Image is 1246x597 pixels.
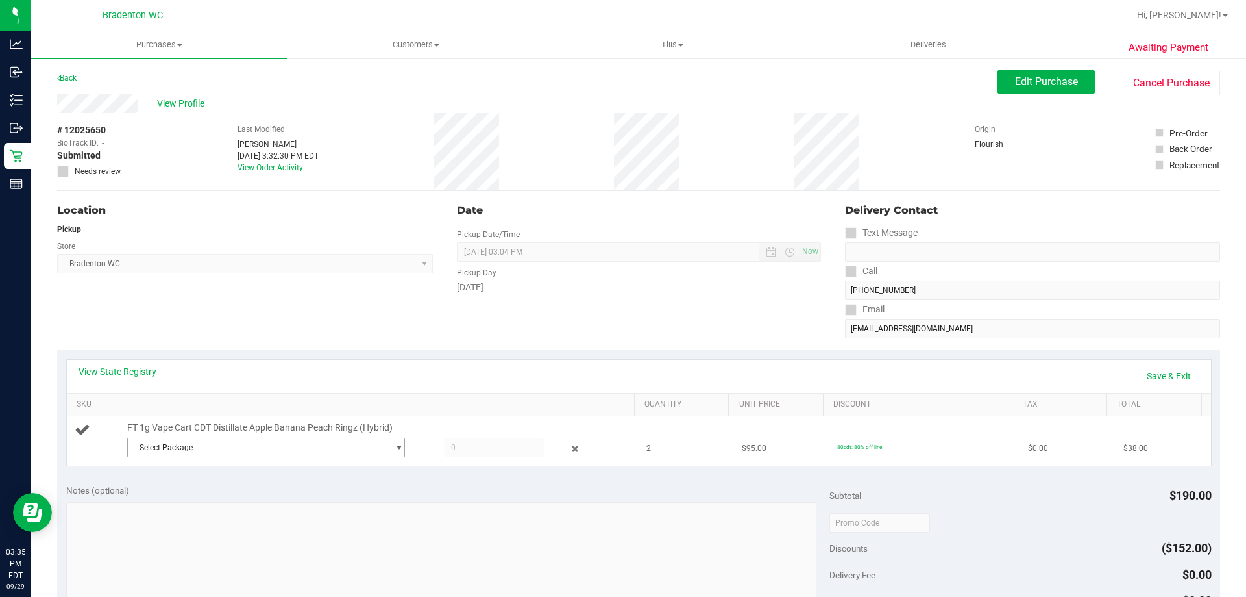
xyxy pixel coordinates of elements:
[288,39,543,51] span: Customers
[829,570,875,580] span: Delivery Fee
[10,177,23,190] inline-svg: Reports
[57,203,433,218] div: Location
[1123,442,1148,455] span: $38.00
[66,485,129,496] span: Notes (optional)
[457,203,820,218] div: Date
[57,240,75,252] label: Store
[544,39,800,51] span: Tills
[238,138,319,150] div: [PERSON_NAME]
[79,365,156,378] a: View State Registry
[77,400,629,410] a: SKU
[10,121,23,134] inline-svg: Outbound
[57,149,101,162] span: Submitted
[837,444,882,450] span: 80cdt: 80% off line
[387,438,404,457] span: select
[644,400,724,410] a: Quantity
[10,94,23,107] inline-svg: Inventory
[10,38,23,51] inline-svg: Analytics
[845,203,1220,218] div: Delivery Contact
[10,149,23,162] inline-svg: Retail
[6,581,25,591] p: 09/29
[31,39,287,51] span: Purchases
[31,31,287,58] a: Purchases
[1162,541,1212,555] span: ($152.00)
[1028,442,1048,455] span: $0.00
[845,242,1220,262] input: Format: (999) 999-9999
[1169,159,1219,171] div: Replacement
[13,493,52,532] iframe: Resource center
[57,123,106,137] span: # 12025650
[157,97,209,110] span: View Profile
[238,163,303,172] a: View Order Activity
[829,490,861,501] span: Subtotal
[1023,400,1102,410] a: Tax
[457,267,496,279] label: Pickup Day
[238,123,285,135] label: Last Modified
[10,66,23,79] inline-svg: Inbound
[845,223,918,242] label: Text Message
[975,138,1040,150] div: Flourish
[1129,40,1208,55] span: Awaiting Payment
[1169,489,1212,502] span: $190.00
[1169,127,1208,140] div: Pre-Order
[128,438,388,457] span: Select Package
[1123,71,1220,95] button: Cancel Purchase
[238,150,319,162] div: [DATE] 3:32:30 PM EDT
[1169,142,1212,155] div: Back Order
[833,400,1007,410] a: Discount
[829,537,868,560] span: Discounts
[1137,10,1221,20] span: Hi, [PERSON_NAME]!
[742,442,766,455] span: $95.00
[997,70,1095,94] button: Edit Purchase
[845,262,877,281] label: Call
[57,137,99,149] span: BioTrack ID:
[845,281,1220,300] input: Format: (999) 999-9999
[1015,75,1078,88] span: Edit Purchase
[845,300,885,319] label: Email
[1138,365,1199,387] a: Save & Exit
[287,31,544,58] a: Customers
[829,513,930,533] input: Promo Code
[457,281,820,294] div: [DATE]
[6,546,25,581] p: 03:35 PM EDT
[893,39,964,51] span: Deliveries
[57,73,77,83] a: Back
[127,422,393,434] span: FT 1g Vape Cart CDT Distillate Apple Banana Peach Ringz (Hybrid)
[739,400,818,410] a: Unit Price
[975,123,996,135] label: Origin
[544,31,800,58] a: Tills
[102,137,104,149] span: -
[646,442,651,455] span: 2
[457,229,520,240] label: Pickup Date/Time
[57,225,81,234] strong: Pickup
[800,31,1057,58] a: Deliveries
[1182,568,1212,581] span: $0.00
[103,10,163,21] span: Bradenton WC
[75,166,121,177] span: Needs review
[1117,400,1196,410] a: Total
